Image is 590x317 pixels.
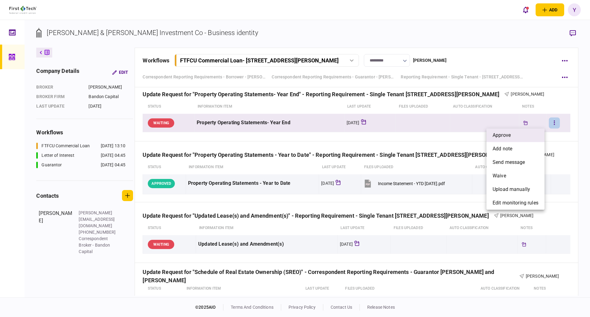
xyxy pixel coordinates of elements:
span: add note [493,145,512,153]
span: upload manually [493,186,530,193]
span: edit monitoring rules [493,199,538,207]
span: send message [493,159,525,166]
span: approve [493,132,511,139]
span: waive [493,172,506,180]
